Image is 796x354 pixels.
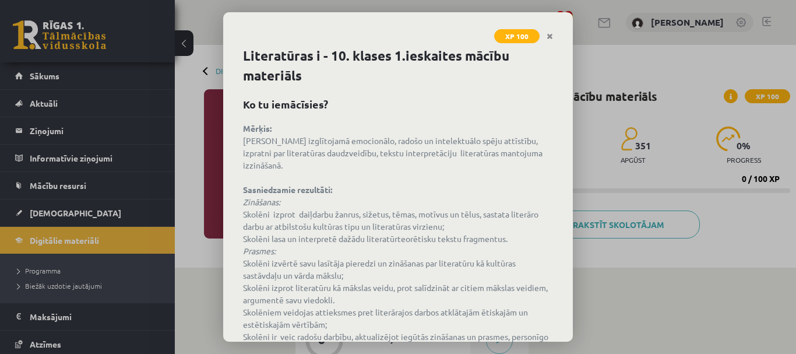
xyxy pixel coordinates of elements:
[243,197,280,207] em: Zināšanas:
[243,184,332,195] strong: Sasniedzamie rezultāti:
[243,246,276,256] em: Prasmes:
[540,25,560,48] a: Close
[243,123,272,134] strong: Mērķis:
[243,96,553,112] h2: Ko tu iemācīsies?
[243,46,553,86] h1: Literatūras i - 10. klases 1.ieskaites mācību materiāls
[494,29,540,43] span: XP 100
